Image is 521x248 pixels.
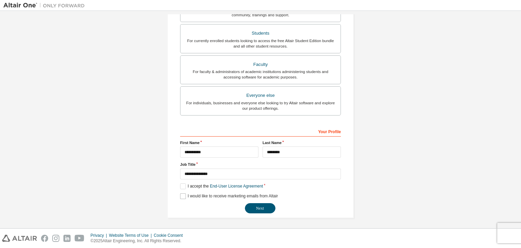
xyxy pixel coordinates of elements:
[91,233,109,238] div: Privacy
[185,60,336,69] div: Faculty
[154,233,187,238] div: Cookie Consent
[52,235,59,242] img: instagram.svg
[245,203,275,213] button: Next
[41,235,48,242] img: facebook.svg
[180,140,258,145] label: First Name
[2,235,37,242] img: altair_logo.svg
[109,233,154,238] div: Website Terms of Use
[185,100,336,111] div: For individuals, businesses and everyone else looking to try Altair software and explore our prod...
[185,91,336,100] div: Everyone else
[63,235,71,242] img: linkedin.svg
[180,162,341,167] label: Job Title
[263,140,341,145] label: Last Name
[91,238,187,244] p: © 2025 Altair Engineering, Inc. All Rights Reserved.
[180,183,263,189] label: I accept the
[185,29,336,38] div: Students
[180,193,278,199] label: I would like to receive marketing emails from Altair
[185,38,336,49] div: For currently enrolled students looking to access the free Altair Student Edition bundle and all ...
[3,2,88,9] img: Altair One
[75,235,84,242] img: youtube.svg
[180,126,341,137] div: Your Profile
[185,69,336,80] div: For faculty & administrators of academic institutions administering students and accessing softwa...
[210,184,263,189] a: End-User License Agreement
